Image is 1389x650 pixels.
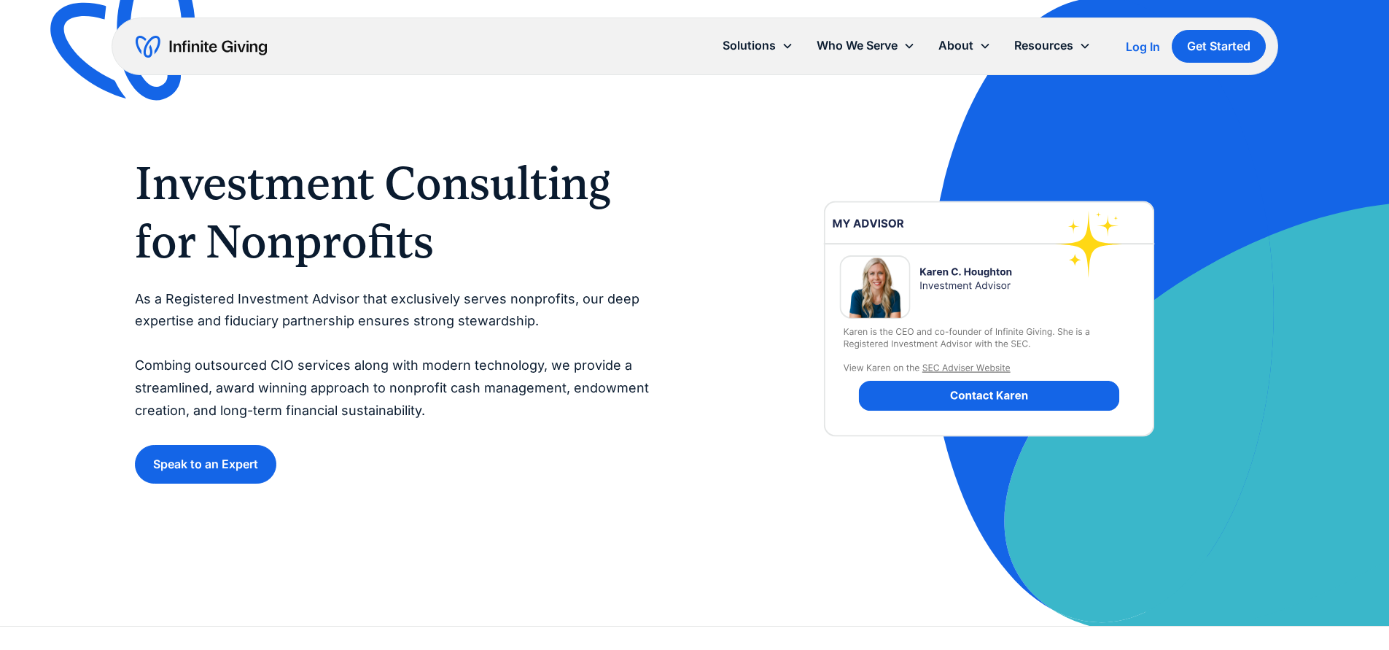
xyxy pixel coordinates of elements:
a: Log In [1126,38,1160,55]
div: Solutions [711,30,805,61]
div: About [927,30,1003,61]
div: Solutions [723,36,776,55]
a: home [136,35,267,58]
div: Resources [1003,30,1102,61]
div: Who We Serve [817,36,898,55]
a: Speak to an Expert [135,445,276,484]
div: About [938,36,973,55]
img: investment-advisor-nonprofit-financial [794,140,1184,498]
div: Who We Serve [805,30,927,61]
h1: Investment Consulting for Nonprofits [135,154,666,271]
div: Resources [1014,36,1073,55]
a: Get Started [1172,30,1266,63]
p: As a Registered Investment Advisor that exclusively serves nonprofits, our deep expertise and fid... [135,288,666,422]
div: Log In [1126,41,1160,53]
